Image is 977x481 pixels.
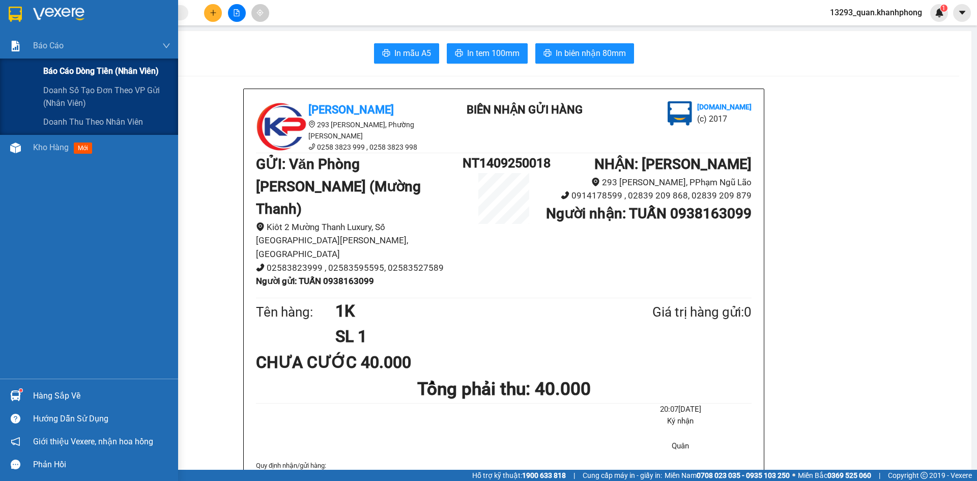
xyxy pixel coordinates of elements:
span: Doanh thu theo nhân viên [43,116,143,128]
h1: SL 1 [335,324,603,349]
b: NHẬN : [PERSON_NAME] [594,156,752,173]
span: Doanh số tạo đơn theo VP gửi (nhân viên) [43,84,170,109]
span: printer [382,49,390,59]
span: Giới thiệu Vexere, nhận hoa hồng [33,435,153,448]
sup: 1 [19,389,22,392]
sup: 1 [940,5,947,12]
span: environment [256,222,265,231]
img: logo.jpg [110,13,135,37]
div: Hàng sắp về [33,388,170,404]
strong: 1900 633 818 [522,471,566,479]
li: 02583823999 , 02583595595, 02583527589 [256,261,463,275]
span: printer [455,49,463,59]
h1: Tổng phải thu: 40.000 [256,375,752,403]
div: Giá trị hàng gửi: 0 [603,302,752,323]
span: Miền Nam [665,470,790,481]
span: phone [256,263,265,272]
button: plus [204,4,222,22]
button: file-add [228,4,246,22]
span: copyright [921,472,928,479]
li: Ký nhận [610,415,752,428]
b: BIÊN NHẬN GỬI HÀNG [467,103,583,116]
img: solution-icon [10,41,21,51]
span: In mẫu A5 [394,47,431,60]
img: logo.jpg [13,13,64,64]
span: environment [308,121,315,128]
img: logo-vxr [9,7,22,22]
span: Hỗ trợ kỹ thuật: [472,470,566,481]
b: GỬI : Văn Phòng [PERSON_NAME] (Mường Thanh) [256,156,421,217]
li: 293 [PERSON_NAME], Phường [PERSON_NAME] [256,119,439,142]
b: Người nhận : TUẤN 0938163099 [546,205,752,222]
strong: 0369 525 060 [827,471,871,479]
b: [PERSON_NAME] [13,66,58,114]
span: | [573,470,575,481]
b: BIÊN NHẬN GỬI HÀNG [66,15,98,80]
button: printerIn tem 100mm [447,43,528,64]
span: ⚪️ [792,473,795,477]
span: Kho hàng [33,143,69,152]
li: 0914178599 , 02839 209 868, 02839 209 879 [545,189,752,203]
img: warehouse-icon [10,143,21,153]
img: logo.jpg [256,101,307,152]
img: logo.jpg [668,101,692,126]
span: In tem 100mm [467,47,520,60]
span: phone [308,143,315,150]
h1: NT1409250018 [463,153,545,173]
span: Báo cáo dòng tiền (nhân viên) [43,65,159,77]
div: Hướng dẫn sử dụng [33,411,170,427]
span: aim [256,9,264,16]
div: Tên hàng: [256,302,335,323]
span: Báo cáo [33,39,64,52]
img: warehouse-icon [10,390,21,401]
button: printerIn biên nhận 80mm [535,43,634,64]
li: Kiôt 2 Mường Thanh Luxury, Số [GEOGRAPHIC_DATA][PERSON_NAME], [GEOGRAPHIC_DATA] [256,220,463,261]
span: In biên nhận 80mm [556,47,626,60]
span: notification [11,437,20,446]
span: mới [74,143,92,154]
span: down [162,42,170,50]
span: question-circle [11,414,20,423]
div: CHƯA CƯỚC 40.000 [256,350,419,375]
h1: 1K [335,298,603,324]
span: 1 [942,5,945,12]
li: (c) 2017 [697,112,752,125]
span: | [879,470,880,481]
li: 293 [PERSON_NAME], PPhạm Ngũ Lão [545,176,752,189]
span: file-add [233,9,240,16]
span: message [11,460,20,469]
span: plus [210,9,217,16]
button: caret-down [953,4,971,22]
span: phone [561,191,569,200]
button: aim [251,4,269,22]
b: [DOMAIN_NAME] [697,103,752,111]
span: environment [591,178,600,186]
b: [PERSON_NAME] [308,103,394,116]
div: Phản hồi [33,457,170,472]
li: 20:07[DATE] [610,404,752,416]
span: 13293_quan.khanhphong [822,6,930,19]
span: Cung cấp máy in - giấy in: [583,470,662,481]
span: Miền Bắc [798,470,871,481]
button: printerIn mẫu A5 [374,43,439,64]
li: 0258 3823 999 , 0258 3823 998 [256,142,439,153]
b: [DOMAIN_NAME] [85,39,140,47]
img: icon-new-feature [935,8,944,17]
b: Người gửi : TUẤN 0938163099 [256,276,374,286]
li: (c) 2017 [85,48,140,61]
span: printer [543,49,552,59]
strong: 0708 023 035 - 0935 103 250 [697,471,790,479]
li: Quân [610,440,752,452]
span: caret-down [958,8,967,17]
